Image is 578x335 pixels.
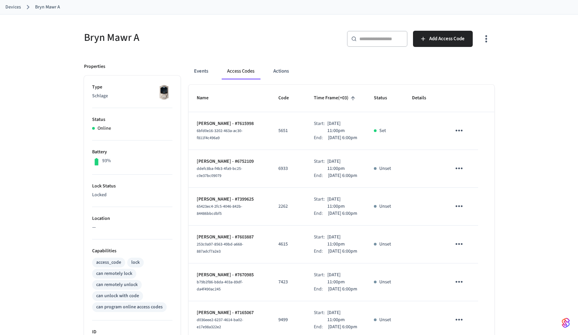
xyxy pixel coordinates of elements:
span: Status [374,93,396,103]
img: SeamLogoGradient.69752ec5.svg [562,317,570,328]
p: 6933 [278,165,298,172]
div: ant example [189,63,494,79]
p: 7423 [278,279,298,286]
p: [DATE] 11:00pm [327,272,358,286]
div: access_code [96,259,121,266]
p: Status [92,116,172,123]
span: b79b2f86-b8da-403a-89df-da4f490ac245 [197,279,243,292]
div: lock [131,259,140,266]
div: can remotely unlock [96,281,138,288]
div: End: [314,248,328,255]
p: [PERSON_NAME] - #7399625 [197,196,263,203]
p: Capabilities [92,248,172,255]
span: Time Frame(+03) [314,93,357,103]
div: can remotely lock [96,270,132,277]
p: Schlage [92,93,172,100]
p: [DATE] 11:00pm [327,120,358,134]
p: 4615 [278,241,298,248]
div: Start: [314,196,327,210]
p: [PERSON_NAME] - #7603887 [197,234,263,241]
p: [PERSON_NAME] - #7670985 [197,272,263,279]
p: Unset [379,203,391,210]
p: [PERSON_NAME] - #7615998 [197,120,263,127]
div: End: [314,172,328,179]
p: [PERSON_NAME] - #6752109 [197,158,263,165]
p: [DATE] 11:00pm [327,309,358,324]
p: Online [98,125,111,132]
p: Location [92,215,172,222]
p: Lock Status [92,183,172,190]
p: [DATE] 6:00pm [328,172,357,179]
span: Details [412,93,435,103]
p: [DATE] 11:00pm [327,196,358,210]
p: — [92,224,172,231]
button: Actions [268,63,294,79]
button: Events [189,63,214,79]
div: Start: [314,309,327,324]
span: d036eee2-6237-4614-ba02-e17e98a322e2 [197,317,243,330]
p: 9499 [278,316,298,324]
div: Start: [314,158,327,172]
p: Unset [379,279,391,286]
a: Devices [5,4,21,11]
div: End: [314,324,328,331]
a: Bryn Mawr A [35,4,60,11]
span: Name [197,93,217,103]
button: Add Access Code [413,31,473,47]
span: Add Access Code [429,34,465,43]
p: Battery [92,149,172,156]
div: End: [314,286,328,293]
h5: Bryn Mawr A [84,31,285,45]
img: Schlage Sense Smart Deadbolt with Camelot Trim, Front [156,84,172,101]
div: Start: [314,120,327,134]
span: Code [278,93,298,103]
p: 2262 [278,203,298,210]
p: [DATE] 6:00pm [328,210,357,217]
span: 253c0a97-8563-49bd-a668-887adcf7a2e3 [197,241,243,254]
p: [DATE] 6:00pm [328,134,357,141]
span: 65423ec4-2fc5-4046-842b-84486bbcdbf5 [197,204,242,216]
p: 5651 [278,127,298,134]
p: Locked [92,191,172,199]
p: Unset [379,241,391,248]
p: 93% [102,157,111,164]
p: [PERSON_NAME] - #7165067 [197,309,263,316]
p: [DATE] 11:00pm [327,234,358,248]
div: Start: [314,272,327,286]
span: 6bfd0e16-3202-463a-ac30-f811f4c496a9 [197,128,243,141]
p: [DATE] 6:00pm [328,324,357,331]
p: Unset [379,316,391,324]
div: Start: [314,234,327,248]
p: Type [92,84,172,91]
div: can unlock with code [96,292,139,300]
span: ddefc8ba-f4b3-4fa9-bc25-c0e37bc09079 [197,166,242,179]
div: can program online access codes [96,304,163,311]
p: Set [379,127,386,134]
p: [DATE] 11:00pm [327,158,358,172]
div: End: [314,210,328,217]
p: Properties [84,63,105,70]
p: [DATE] 6:00pm [328,286,357,293]
p: Unset [379,165,391,172]
div: End: [314,134,328,141]
p: [DATE] 6:00pm [328,248,357,255]
button: Access Codes [222,63,260,79]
